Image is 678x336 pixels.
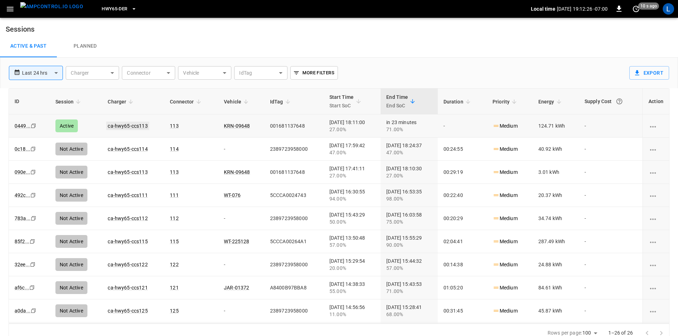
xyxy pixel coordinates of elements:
div: End Time [386,93,408,110]
div: [DATE] 13:50:48 [329,234,375,249]
a: KRN-09648 [224,123,250,129]
div: 27.00% [329,172,375,179]
span: Energy [538,97,564,106]
div: [DATE] 18:24:37 [386,142,432,156]
td: - [579,138,642,161]
a: a0da... [15,308,31,314]
td: 00:22:40 [438,184,487,207]
div: charging session options [649,307,663,314]
div: Not Active [55,304,87,317]
td: 01:05:20 [438,276,487,299]
div: Active [55,119,78,132]
td: 00:31:45 [438,299,487,322]
div: 71.00% [386,288,432,295]
p: Medium [493,307,518,315]
div: 57.00% [386,265,432,272]
img: ampcontrol.io logo [20,2,83,11]
td: 20.37 kWh [533,184,579,207]
div: copy [30,145,37,153]
td: 00:24:55 [438,138,487,161]
button: HWY65-DER [99,2,139,16]
p: Medium [493,261,518,268]
p: Local time [531,5,555,12]
p: Medium [493,145,518,153]
div: Not Active [55,258,87,271]
td: 001681137648 [264,161,324,184]
a: 121 [170,285,178,290]
div: [DATE] 17:59:42 [329,142,375,156]
span: Charger [108,97,135,106]
div: [DATE] 18:11:00 [329,119,375,133]
div: Not Active [55,281,87,294]
p: Medium [493,192,518,199]
span: Session [55,97,83,106]
div: Not Active [55,212,87,225]
td: - [579,184,642,207]
div: copy [30,168,37,176]
span: Duration [443,97,473,106]
td: 2389723958000 [264,138,324,161]
div: 71.00% [386,126,432,133]
a: 32ee... [15,262,30,267]
div: sessions table [9,88,669,324]
td: - [579,207,642,230]
span: 10 s ago [638,2,659,10]
td: A8400B97BBA8 [264,276,324,299]
button: set refresh interval [630,3,642,15]
td: 00:29:19 [438,161,487,184]
div: [DATE] 14:38:33 [329,281,375,295]
div: Supply Cost [585,95,637,108]
div: 90.00% [386,241,432,249]
th: ID [9,89,50,114]
div: 50.00% [329,218,375,225]
a: WT-076 [224,192,241,198]
div: in 23 minutes [386,119,432,133]
div: 47.00% [386,149,432,156]
td: - [218,207,264,230]
div: copy [30,191,37,199]
div: copy [29,284,36,292]
a: 090e... [15,169,30,175]
div: profile-icon [663,3,674,15]
span: IdTag [270,97,292,106]
div: copy [29,238,36,245]
td: - [218,138,264,161]
div: charging session options [649,284,663,291]
th: Action [642,89,669,114]
td: 24.88 kWh [533,253,579,276]
div: [DATE] 15:43:29 [329,211,375,225]
td: 2389723958000 [264,253,324,276]
p: Medium [493,215,518,222]
span: Priority [493,97,519,106]
div: [DATE] 17:41:11 [329,165,375,179]
td: - [218,253,264,276]
td: 3.01 kWh [533,161,579,184]
div: [DATE] 16:53:35 [386,188,432,202]
td: 5CCCA0024743 [264,184,324,207]
td: - [579,230,642,253]
div: 27.00% [386,172,432,179]
a: af6c... [15,285,29,290]
div: 55.00% [329,288,375,295]
div: 68.00% [386,311,432,318]
td: 001681137648 [264,114,324,138]
a: ca-hwy65-ccs115 [108,239,147,244]
div: Not Active [55,235,87,248]
div: 98.00% [386,195,432,202]
td: - [438,114,487,138]
td: - [579,299,642,322]
a: ca-hwy65-ccs114 [108,146,147,152]
div: 47.00% [329,149,375,156]
div: [DATE] 14:56:56 [329,304,375,318]
span: End TimeEnd SoC [386,93,417,110]
div: [DATE] 15:28:41 [386,304,432,318]
a: 492c... [15,192,30,198]
div: charging session options [649,169,663,176]
td: - [218,299,264,322]
td: - [579,253,642,276]
td: 45.87 kWh [533,299,579,322]
a: 113 [170,123,178,129]
span: Vehicle [224,97,251,106]
a: ca-hwy65-ccs121 [108,285,147,290]
td: - [579,114,642,138]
